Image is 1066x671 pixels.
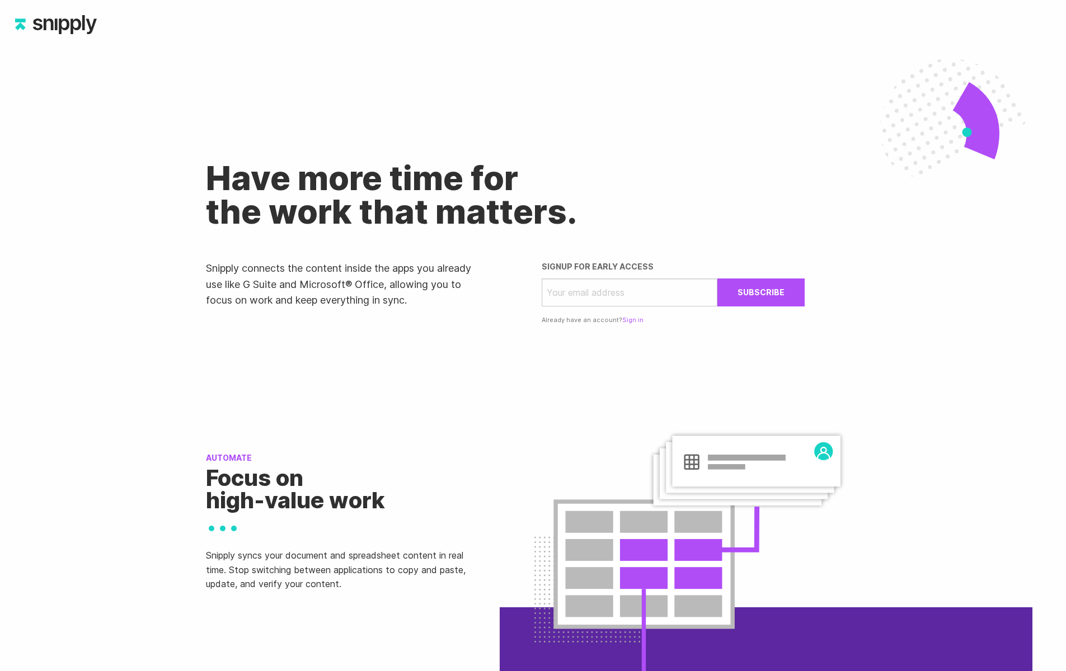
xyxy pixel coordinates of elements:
[206,161,861,228] h1: Have more time for the work that matters.
[622,316,644,324] a: Sign in
[206,467,469,512] h2: Focus on high-value work
[542,261,805,273] p: Signup for early access
[542,315,805,325] p: Already have an account?
[206,261,477,309] p: Snipply connects the content inside the apps you already use like G Suite and Microsoft® Office, ...
[206,452,469,464] p: Automate
[717,278,805,306] button: Subscribe
[542,278,717,306] input: Your email address
[206,549,469,592] p: Snipply syncs your document and spreadsheet content in real time. Stop switching between applicat...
